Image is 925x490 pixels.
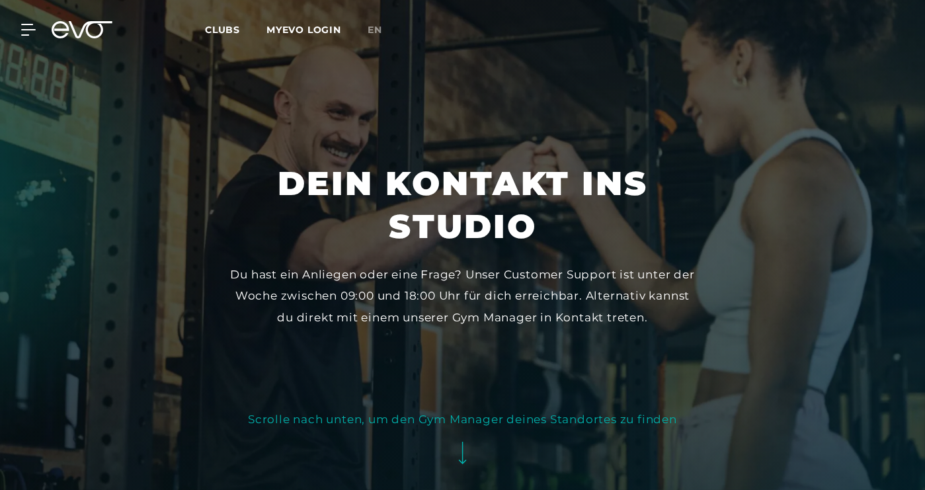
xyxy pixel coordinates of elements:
[368,22,398,38] a: en
[205,24,240,36] span: Clubs
[368,24,382,36] span: en
[205,23,266,36] a: Clubs
[227,162,698,248] h1: Dein Kontakt ins Studio
[248,409,677,430] div: Scrolle nach unten, um den Gym Manager deines Standortes zu finden
[266,24,341,36] a: MYEVO LOGIN
[248,409,677,477] button: Scrolle nach unten, um den Gym Manager deines Standortes zu finden
[227,264,698,328] div: Du hast ein Anliegen oder eine Frage? Unser Customer Support ist unter der Woche zwischen 09:00 u...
